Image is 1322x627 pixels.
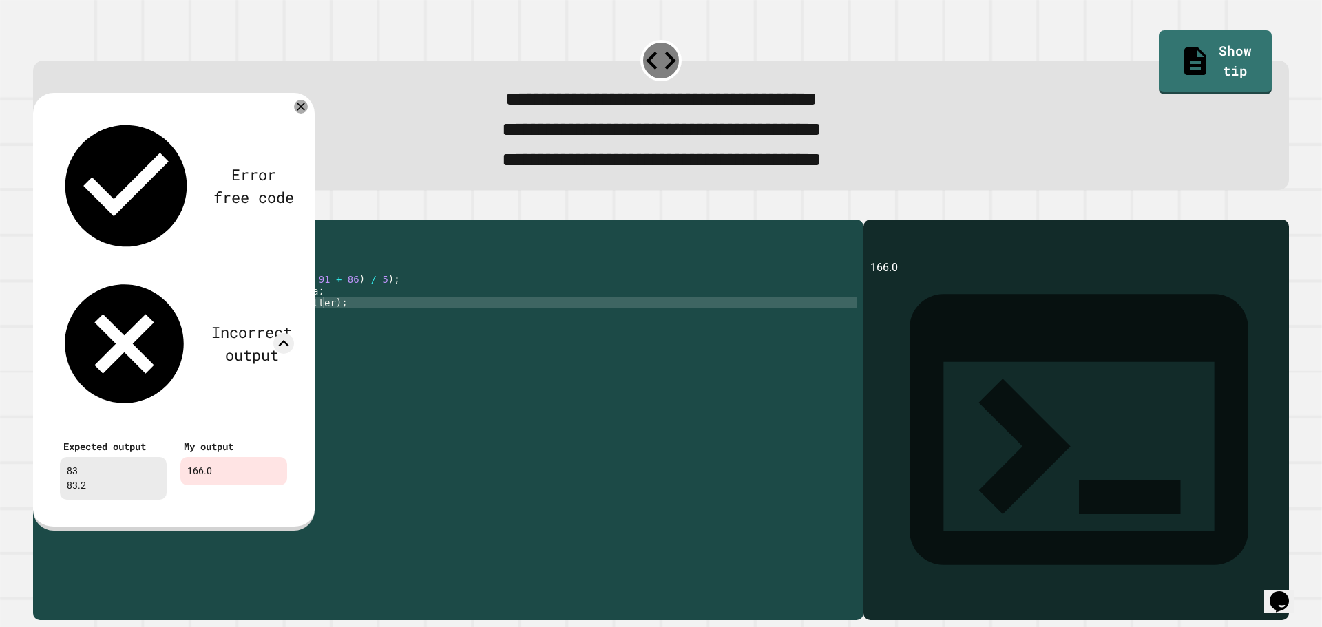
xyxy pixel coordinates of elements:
[184,439,284,454] div: My output
[1264,572,1308,613] iframe: To enrich screen reader interactions, please activate Accessibility in Grammarly extension settings
[180,457,287,485] div: 166.0
[1159,30,1271,94] a: Show tip
[63,439,163,454] div: Expected output
[209,321,294,366] div: Incorrect output
[60,457,167,500] div: 83 83.2
[870,259,1282,621] div: 166.0
[213,163,294,209] div: Error free code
